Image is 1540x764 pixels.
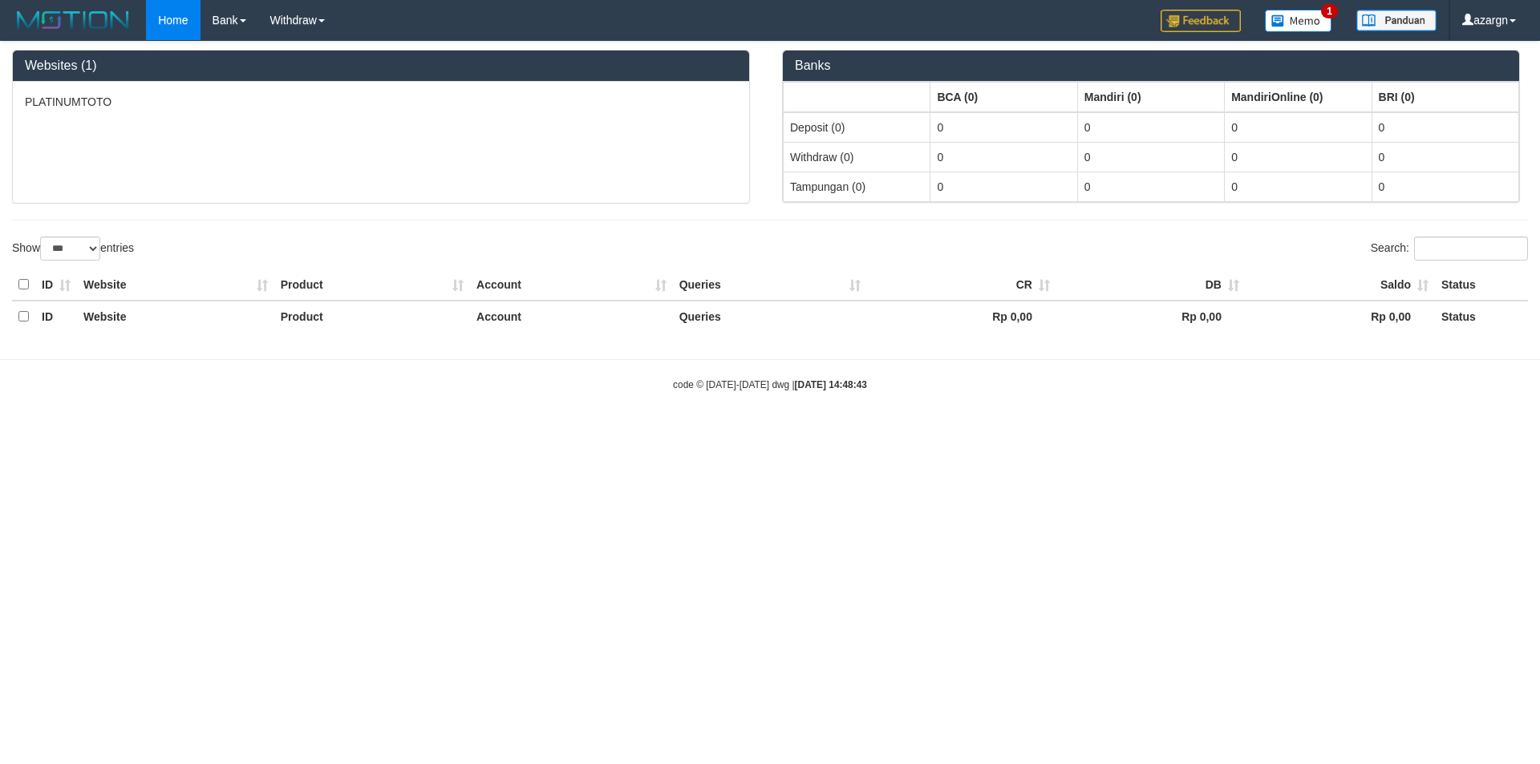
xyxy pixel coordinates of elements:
[867,269,1056,301] th: CR
[1414,236,1528,261] input: Search:
[1225,112,1372,143] td: 0
[1372,82,1518,112] th: Group: activate to sort column ascending
[1225,142,1372,172] td: 0
[673,301,867,332] th: Queries
[77,301,274,332] th: Website
[1246,269,1435,301] th: Saldo
[12,8,134,32] img: MOTION_logo.png
[40,236,100,261] select: Showentries
[12,236,134,261] label: Show entries
[25,94,737,110] p: PLATINUMTOTO
[1246,301,1435,332] th: Rp 0,00
[1077,82,1224,112] th: Group: activate to sort column ascending
[930,142,1077,172] td: 0
[1356,10,1437,31] img: panduan.png
[1056,301,1246,332] th: Rp 0,00
[1265,10,1332,32] img: Button%20Memo.svg
[1077,172,1224,201] td: 0
[673,379,867,390] small: code © [DATE]-[DATE] dwg |
[1321,4,1338,18] span: 1
[784,82,930,112] th: Group: activate to sort column ascending
[1435,269,1528,301] th: Status
[784,142,930,172] td: Withdraw (0)
[274,301,470,332] th: Product
[1435,301,1528,332] th: Status
[784,112,930,143] td: Deposit (0)
[470,301,673,332] th: Account
[930,82,1077,112] th: Group: activate to sort column ascending
[1372,172,1518,201] td: 0
[470,269,673,301] th: Account
[784,172,930,201] td: Tampungan (0)
[795,59,1507,73] h3: Banks
[1371,236,1528,261] label: Search:
[35,301,77,332] th: ID
[930,172,1077,201] td: 0
[1372,112,1518,143] td: 0
[274,269,470,301] th: Product
[35,269,77,301] th: ID
[1077,112,1224,143] td: 0
[1161,10,1241,32] img: Feedback.jpg
[1372,142,1518,172] td: 0
[1225,172,1372,201] td: 0
[1056,269,1246,301] th: DB
[930,112,1077,143] td: 0
[867,301,1056,332] th: Rp 0,00
[1225,82,1372,112] th: Group: activate to sort column ascending
[1077,142,1224,172] td: 0
[77,269,274,301] th: Website
[673,269,867,301] th: Queries
[25,59,737,73] h3: Websites (1)
[795,379,867,390] strong: [DATE] 14:48:43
